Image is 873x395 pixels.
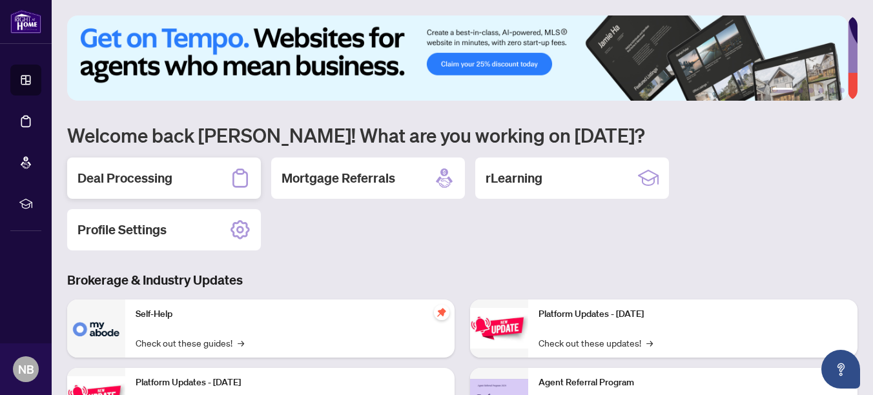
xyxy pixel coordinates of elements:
[67,15,848,101] img: Slide 0
[136,376,444,390] p: Platform Updates - [DATE]
[821,350,860,389] button: Open asap
[808,88,814,93] button: 3
[77,169,172,187] h2: Deal Processing
[829,88,834,93] button: 5
[486,169,542,187] h2: rLearning
[470,308,528,349] img: Platform Updates - June 23, 2025
[67,299,125,358] img: Self-Help
[18,360,34,378] span: NB
[772,88,793,93] button: 1
[136,307,444,321] p: Self-Help
[839,88,845,93] button: 6
[67,123,858,147] h1: Welcome back [PERSON_NAME]! What are you working on [DATE]?
[798,88,803,93] button: 2
[10,10,41,34] img: logo
[282,169,395,187] h2: Mortgage Referrals
[539,307,847,321] p: Platform Updates - [DATE]
[67,271,858,289] h3: Brokerage & Industry Updates
[539,336,653,350] a: Check out these updates!→
[646,336,653,350] span: →
[539,376,847,390] p: Agent Referral Program
[238,336,244,350] span: →
[819,88,824,93] button: 4
[434,305,449,320] span: pushpin
[77,221,167,239] h2: Profile Settings
[136,336,244,350] a: Check out these guides!→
